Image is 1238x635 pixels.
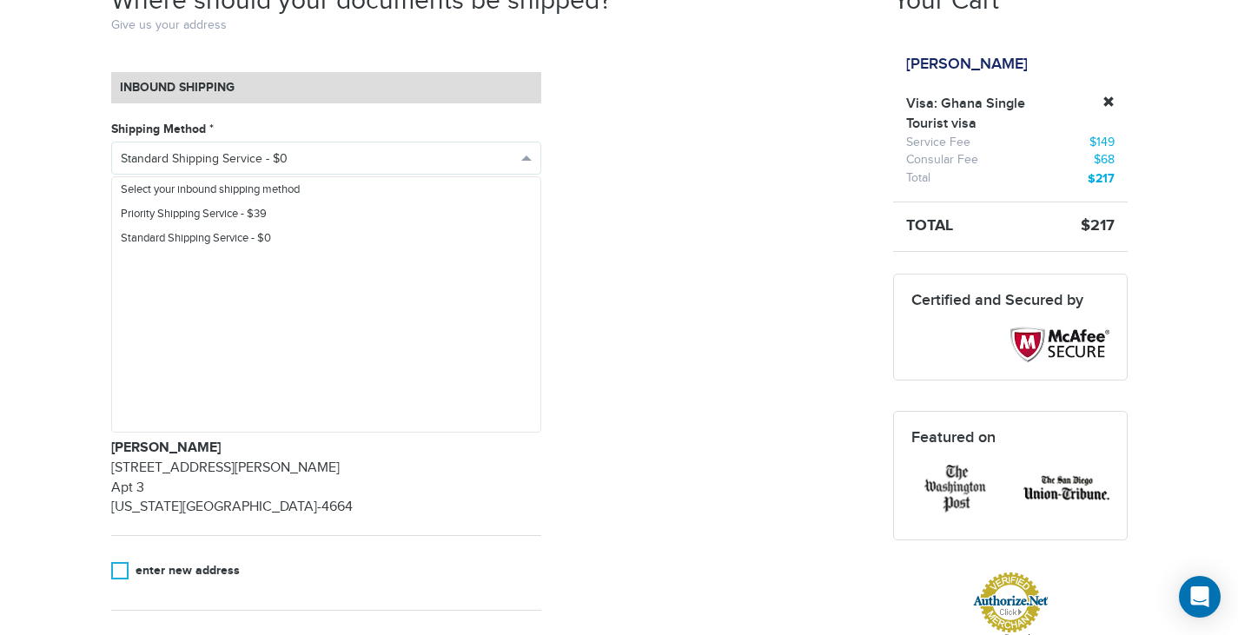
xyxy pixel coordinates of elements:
[911,429,1109,446] h4: Featured on
[111,459,541,479] p: [STREET_ADDRESS][PERSON_NAME]
[911,464,997,513] img: featured-post.png
[111,562,541,579] label: enter new address
[906,170,1036,188] div: Total
[121,182,300,196] span: Select your inbound shipping method
[1088,171,1115,186] strong: $217
[1179,576,1221,618] div: Open Intercom Messenger
[111,440,221,456] strong: [PERSON_NAME]
[121,150,516,168] span: Standard Shipping Service - $0
[893,218,1032,235] h5: Total
[111,498,541,518] p: [US_STATE][GEOGRAPHIC_DATA]-4664
[1010,327,1109,362] img: Mcaffee
[111,121,541,138] label: Shipping Method *
[906,135,1036,152] div: Service Fee
[111,142,541,175] button: Standard Shipping Service - $0
[906,95,1036,135] strong: Visa: Ghana Single Tourist visa
[121,207,267,221] span: Priority Shipping Service - $39
[971,571,1049,633] img: Authorize.Net Merchant - Click to Verify
[1081,216,1115,235] strong: $217
[906,152,1036,169] div: Consular Fee
[893,55,1041,74] div: [PERSON_NAME]
[1063,135,1115,152] div: $149
[111,17,867,35] p: Give us your address
[1023,464,1109,513] img: featured-tribune.png
[911,292,1109,309] h4: Certified and Secured by
[111,479,541,499] p: Apt 3
[111,72,541,103] h4: Inbound Shipping
[1063,152,1115,169] div: $68
[121,231,271,245] span: Standard Shipping Service - $0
